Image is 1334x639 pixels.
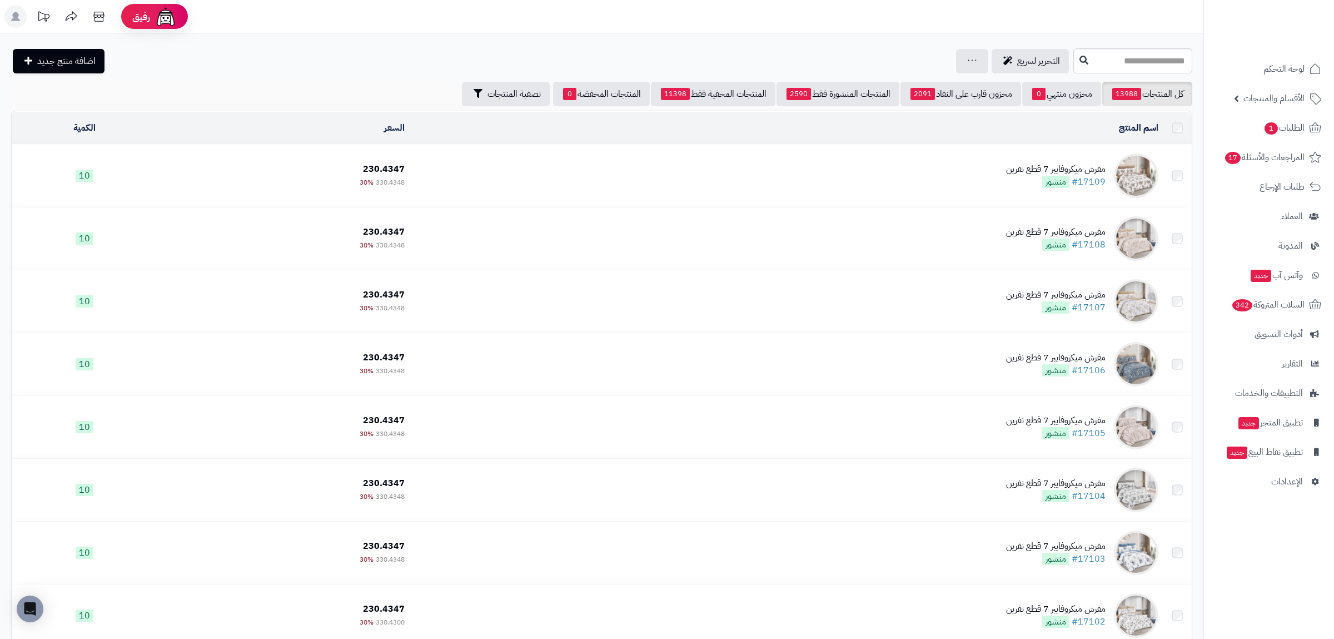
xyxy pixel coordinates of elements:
[651,82,775,106] a: المنتجات المخفية فقط11398
[37,55,96,68] span: اضافة منتج جديد
[360,492,374,502] span: 30%
[363,539,405,553] span: 230.4347
[1042,427,1069,439] span: منشور
[17,596,43,622] div: Open Intercom Messenger
[376,554,405,564] span: 330.4348
[1114,279,1158,324] img: مفرش ميكروفايبر 7 قطع نفرين
[1042,616,1069,628] span: منشور
[1243,91,1305,106] span: الأقسام والمنتجات
[1227,447,1247,459] span: جديد
[1231,297,1305,313] span: السلات المتروكة
[1022,82,1101,106] a: مخزون منتهي0
[1114,216,1158,261] img: مفرش ميكروفايبر 7 قطع نفرين
[1072,552,1106,566] a: #17103
[76,232,93,245] span: 10
[376,429,405,439] span: 330.4348
[1211,262,1327,289] a: وآتس آبجديد
[360,366,374,376] span: 30%
[1102,82,1192,106] a: كل المنتجات13988
[76,484,93,496] span: 10
[1224,150,1305,165] span: المراجعات والأسئلة
[363,162,405,176] span: 230.4347
[363,351,405,364] span: 230.4347
[1114,153,1158,198] img: مفرش ميكروفايبر 7 قطع نفرين
[1232,299,1252,311] span: 342
[13,49,104,73] a: اضافة منتج جديد
[360,240,374,250] span: 30%
[376,366,405,376] span: 330.4348
[1211,439,1327,465] a: تطبيق نقاط البيعجديد
[1211,468,1327,495] a: الإعدادات
[1211,232,1327,259] a: المدونة
[132,10,150,23] span: رفيق
[1042,364,1069,377] span: منشور
[1114,593,1158,638] img: مفرش ميكروفايبر 7 قطع نفرين
[1072,364,1106,377] a: #17106
[376,303,405,313] span: 330.4348
[376,177,405,187] span: 330.4348
[1006,477,1106,490] div: مفرش ميكروفايبر 7 قطع نفرين
[776,82,899,106] a: المنتجات المنشورة فقط2590
[1281,209,1303,224] span: العملاء
[363,602,405,616] span: 230.4347
[360,303,374,313] span: 30%
[1282,356,1303,371] span: التقارير
[363,414,405,427] span: 230.4347
[1211,174,1327,200] a: طلبات الإرجاع
[1072,175,1106,189] a: #17109
[1042,176,1069,188] span: منشور
[1042,490,1069,502] span: منشور
[563,88,576,100] span: 0
[1032,88,1046,100] span: 0
[1006,351,1106,364] div: مفرش ميكروفايبر 7 قطع نفرين
[900,82,1021,106] a: مخزون قارب على النفاذ2091
[376,492,405,502] span: 330.4348
[1235,385,1303,401] span: التطبيقات والخدمات
[992,49,1069,73] a: التحرير لسريع
[1114,342,1158,387] img: مفرش ميكروفايبر 7 قطع نفرين
[76,610,93,622] span: 10
[661,88,690,100] span: 11398
[1211,380,1327,407] a: التطبيقات والخدمات
[1211,321,1327,348] a: أدوات التسويق
[360,429,374,439] span: 30%
[384,121,405,135] a: السعر
[1114,468,1158,512] img: مفرش ميكروفايبر 7 قطع نفرين
[76,547,93,559] span: 10
[76,170,93,182] span: 10
[487,87,541,101] span: تصفية المنتجات
[1042,553,1069,565] span: منشور
[787,88,811,100] span: 2590
[1072,615,1106,628] a: #17102
[360,554,374,564] span: 30%
[1211,409,1327,436] a: تطبيق المتجرجديد
[1006,226,1106,239] div: مفرش ميكروفايبر 7 قطع نفرين
[376,617,405,627] span: 330.4300
[1119,121,1158,135] a: اسم المنتج
[462,82,550,106] button: تصفية المنتجات
[1114,531,1158,575] img: مفرش ميكروفايبر 7 قطع نفرين
[1006,163,1106,176] div: مفرش ميكروفايبر 7 قطع نفرين
[76,358,93,370] span: 10
[1255,326,1303,342] span: أدوات التسويق
[1211,115,1327,141] a: الطلبات1
[155,6,177,28] img: ai-face.png
[1006,540,1106,553] div: مفرش ميكروفايبر 7 قطع نفرين
[1112,88,1141,100] span: 13988
[1278,238,1303,254] span: المدونة
[363,288,405,301] span: 230.4347
[1226,444,1303,460] span: تطبيق نقاط البيع
[76,295,93,308] span: 10
[1072,301,1106,314] a: #17107
[1225,152,1241,164] span: 17
[1211,203,1327,230] a: العملاء
[1238,417,1259,429] span: جديد
[553,82,650,106] a: المنتجات المخفضة0
[76,421,93,433] span: 10
[1251,270,1271,282] span: جديد
[1042,239,1069,251] span: منشور
[1237,415,1303,430] span: تطبيق المتجر
[1250,268,1303,283] span: وآتس آب
[1072,238,1106,251] a: #17108
[1258,31,1323,55] img: logo-2.png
